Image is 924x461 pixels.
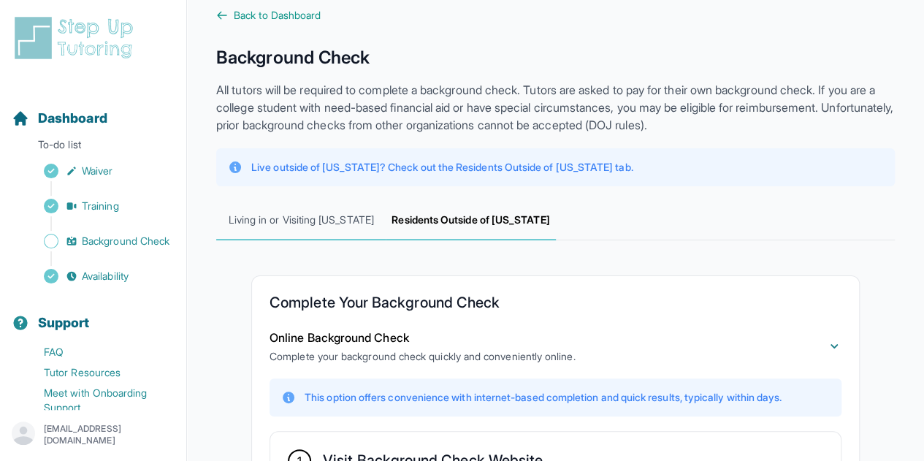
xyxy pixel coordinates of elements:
img: logo [12,15,142,61]
span: Online Background Check [270,330,409,345]
button: Dashboard [6,85,180,134]
span: Dashboard [38,108,107,129]
a: Back to Dashboard [216,8,895,23]
nav: Tabs [216,201,895,240]
span: Residents Outside of [US_STATE] [386,201,555,240]
a: Background Check [12,231,186,251]
span: Background Check [82,234,169,248]
button: Online Background CheckComplete your background check quickly and conveniently online. [270,329,841,364]
p: [EMAIL_ADDRESS][DOMAIN_NAME] [44,423,175,446]
p: This option offers convenience with internet-based completion and quick results, typically within... [305,390,782,405]
a: Tutor Resources [12,362,186,383]
a: Dashboard [12,108,107,129]
a: Meet with Onboarding Support [12,383,186,418]
span: Support [38,313,90,333]
button: Support [6,289,180,339]
h2: Complete Your Background Check [270,294,841,317]
p: To-do list [6,137,180,158]
button: [EMAIL_ADDRESS][DOMAIN_NAME] [12,422,175,448]
span: Training [82,199,119,213]
a: Training [12,196,186,216]
span: Availability [82,269,129,283]
p: Complete your background check quickly and conveniently online. [270,349,575,364]
span: Back to Dashboard [234,8,321,23]
p: Live outside of [US_STATE]? Check out the Residents Outside of [US_STATE] tab. [251,160,633,175]
h1: Background Check [216,46,895,69]
a: Availability [12,266,186,286]
span: Waiver [82,164,112,178]
span: Living in or Visiting [US_STATE] [216,201,386,240]
p: All tutors will be required to complete a background check. Tutors are asked to pay for their own... [216,81,895,134]
a: FAQ [12,342,186,362]
a: Waiver [12,161,186,181]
